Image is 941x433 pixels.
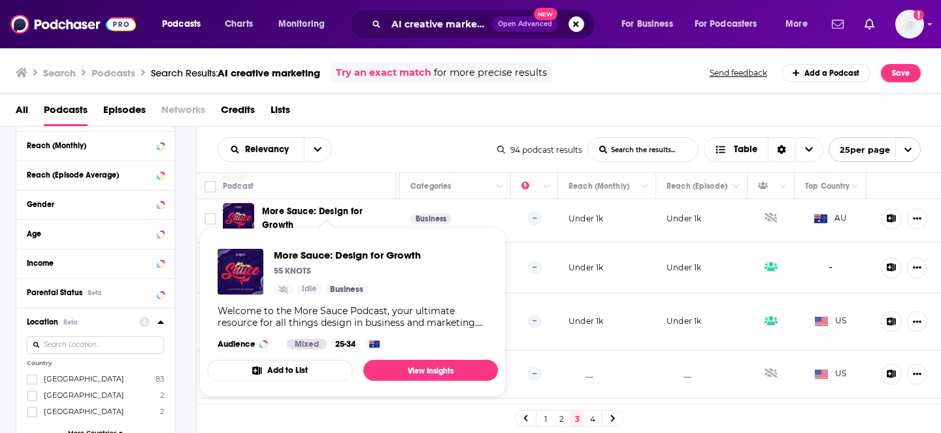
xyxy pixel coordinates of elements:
button: Add to List [207,360,353,381]
div: Reach (Monthly) [569,178,629,194]
button: Column Actions [637,179,653,195]
a: More Sauce: Design for Growth [262,205,391,231]
button: open menu [829,137,921,162]
span: Relevancy [245,145,293,154]
p: -- [527,212,542,225]
span: More Sauce: Design for Growth [262,206,363,230]
a: More Sauce: Design for Growth [274,249,421,261]
a: Add a Podcast [782,64,871,82]
button: Column Actions [492,179,508,195]
span: Monitoring [278,15,325,33]
span: for more precise results [434,65,547,80]
a: Show notifications dropdown [859,13,880,35]
h3: Podcasts [91,67,135,79]
img: More Sauce: Design for Growth [223,203,254,234]
input: Search podcasts, credits, & more... [386,14,492,35]
div: Beta [88,289,102,297]
span: Podcasts [162,15,201,33]
span: Parental Status [27,288,82,297]
span: Open Advanced [498,21,552,27]
a: Podchaser - Follow, Share and Rate Podcasts [10,12,136,37]
div: Beta [63,318,78,327]
p: Under 1k [569,213,603,224]
button: Column Actions [729,179,744,195]
h2: Choose List sort [218,137,332,162]
div: Reach (Episode) [667,178,727,194]
button: LocationBeta [27,313,139,330]
span: Location [27,317,58,327]
span: [GEOGRAPHIC_DATA] [44,374,124,383]
a: Search Results:AI creative marketing [151,67,320,79]
span: Idle [302,283,317,296]
svg: Add a profile image [914,10,924,20]
div: 25-34 [330,339,361,349]
button: Choose View [704,137,823,162]
button: Column Actions [848,179,863,195]
p: Country [27,360,164,367]
button: Reach (Monthly) [27,137,164,153]
span: US [815,315,847,328]
div: Welcome to the More Sauce Podcast, your ultimate resource for all things design in business and m... [218,305,487,329]
a: More Sauce: Design for Growth [218,249,263,295]
span: Table [734,145,757,154]
div: Has Guests [758,178,776,194]
button: Gender [27,196,164,212]
button: Save [881,64,921,82]
a: All [16,99,28,126]
a: Podcasts [44,99,88,126]
input: Search Location... [27,336,164,354]
p: Under 1k [667,213,701,224]
span: New [534,8,557,20]
span: 25 per page [829,140,890,160]
p: __ [667,368,691,379]
div: Search Results: [151,67,320,79]
div: Reach (Episode Average) [27,170,153,180]
span: Credits [221,99,255,126]
button: open menu [776,14,824,35]
p: -- [527,261,542,274]
button: open menu [218,145,304,154]
span: Episodes [103,99,146,126]
button: open menu [304,138,331,161]
button: Show More Button [907,208,927,229]
span: Toggle select row [205,213,216,225]
button: Show More Button [907,311,927,332]
span: AI creative marketing [218,67,320,79]
button: Age [27,225,164,242]
button: Column Actions [776,179,791,195]
span: Lists [271,99,290,126]
a: Business [410,214,452,224]
div: Sort Direction [768,138,795,161]
div: Reach (Monthly) [27,141,153,150]
a: Try an exact match [336,65,431,80]
button: Show More Button [907,257,927,278]
div: Power Score [521,178,540,194]
a: Show notifications dropdown [827,13,849,35]
span: For Business [621,15,673,33]
span: 2 [160,407,164,416]
div: Gender [27,200,153,209]
div: Search podcasts, credits, & more... [363,9,608,39]
span: Charts [225,15,253,33]
button: Send feedback [706,67,771,78]
button: open menu [269,14,342,35]
a: Charts [216,14,261,35]
span: Logged in as jhutchinson [895,10,924,39]
span: AU [814,212,848,225]
span: 2 [160,391,164,400]
p: -- [527,367,542,380]
p: Under 1k [667,262,701,273]
button: Income [27,255,164,271]
div: Age [27,229,153,238]
span: 83 [156,374,164,383]
a: 3 [570,411,584,426]
div: Mixed [287,339,327,349]
p: Under 1k [569,315,603,327]
a: 1 [539,411,552,426]
button: Reach (Episode Average) [27,167,164,183]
